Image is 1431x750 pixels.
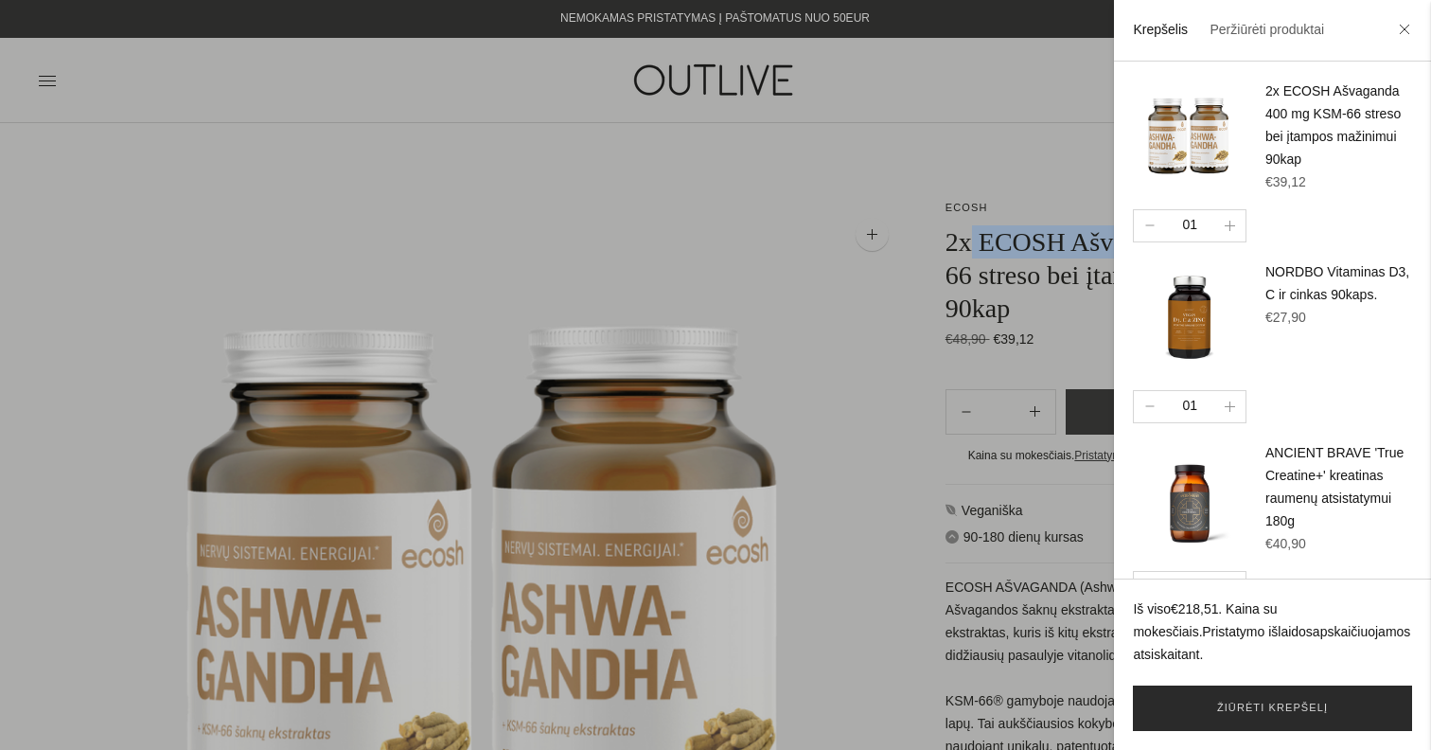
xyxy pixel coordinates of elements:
[1171,601,1219,616] span: €218,51
[1175,578,1205,598] div: 01
[1202,624,1313,639] a: Pristatymo išlaidos
[1265,310,1306,325] span: €27,90
[1133,22,1188,37] a: Krepšelis
[1265,445,1404,528] a: ANCIENT BRAVE 'True Creatine+' kreatinas raumenų atsistatymui 180g
[1265,536,1306,551] span: €40,90
[1133,598,1412,667] p: Iš viso . Kaina su mokesčiais. apskaičiuojamos atsiskaitant.
[1265,264,1409,302] a: NORDBO Vitaminas D3, C ir cinkas 90kaps.
[1133,261,1246,375] img: nordbo-d3-cinkas-vitaminas-c-outlive_200x.png
[1265,174,1306,189] span: €39,12
[1175,216,1205,236] div: 01
[1133,80,1246,194] img: 2xECOSH-Kompleksas-kepenims-OUTLIVE_1_200x.png
[1265,83,1401,167] a: 2x ECOSH Ašvaganda 400 mg KSM-66 streso bei įtampos mažinimui 90kap
[1210,22,1324,37] a: Peržiūrėti produktai
[1133,442,1246,556] img: ancient-brave-true-creatine_-outlive_200x.png
[1133,686,1412,731] a: Žiūrėti krepšelį
[1175,397,1205,417] div: 01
